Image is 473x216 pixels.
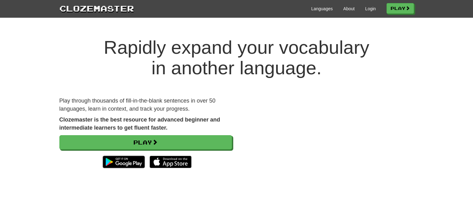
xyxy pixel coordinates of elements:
[311,6,333,12] a: Languages
[343,6,355,12] a: About
[365,6,376,12] a: Login
[59,2,134,14] a: Clozemaster
[59,117,220,131] strong: Clozemaster is the best resource for advanced beginner and intermediate learners to get fluent fa...
[100,153,148,171] img: Get it on Google Play
[150,156,192,168] img: Download_on_the_App_Store_Badge_US-UK_135x40-25178aeef6eb6b83b96f5f2d004eda3bffbb37122de64afbaef7...
[59,135,232,149] a: Play
[59,97,232,113] p: Play through thousands of fill-in-the-blank sentences in over 50 languages, learn in context, and...
[387,3,414,14] a: Play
